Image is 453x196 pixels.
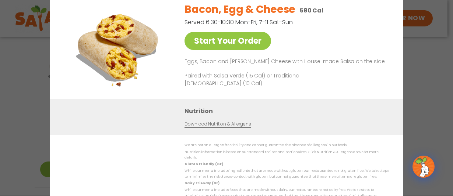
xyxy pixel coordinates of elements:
a: Start Your Order [185,32,271,50]
h2: Bacon, Egg & Cheese [185,2,295,17]
h3: Nutrition [185,106,392,116]
p: We are not an allergen free facility and cannot guarantee the absence of allergens in our foods. [185,142,389,148]
img: wpChatIcon [413,156,434,177]
p: Nutrition information is based on our standard recipes and portion sizes. Click Nutrition & Aller... [185,149,389,161]
strong: Dairy Friendly (DF) [185,181,219,185]
a: Download Nutrition & Allergens [185,121,251,128]
strong: Gluten Friendly (GF) [185,162,223,166]
p: Paired with Salsa Verde (15 Cal) or Traditional [DEMOGRAPHIC_DATA] (10 Cal) [185,72,321,87]
p: Served 6:30-10:30 Mon-Fri, 7-11 Sat-Sun [185,18,350,27]
p: While our menu includes ingredients that are made without gluten, our restaurants are not gluten ... [185,168,389,179]
p: Eggs, Bacon and [PERSON_NAME] Cheese with House-made Salsa on the side [185,57,386,66]
p: 580 Cal [300,6,323,15]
